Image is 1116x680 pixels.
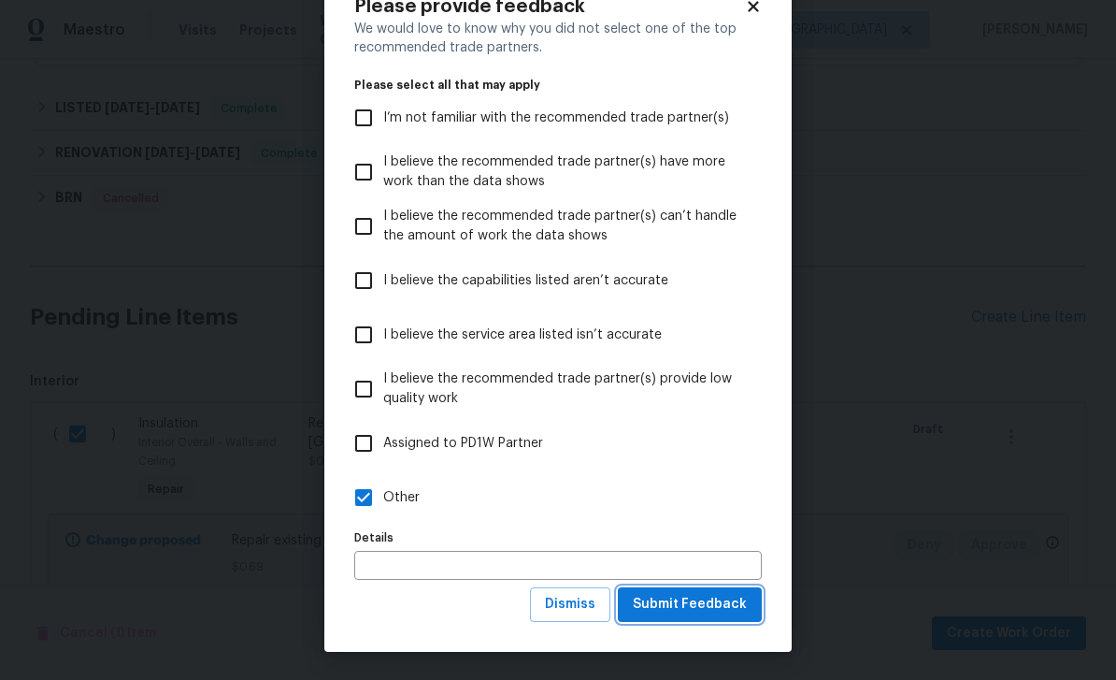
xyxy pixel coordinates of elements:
[354,80,762,91] legend: Please select all that may apply
[383,271,668,291] span: I believe the capabilities listed aren’t accurate
[383,326,662,345] span: I believe the service area listed isn’t accurate
[530,587,610,622] button: Dismiss
[354,532,762,543] label: Details
[383,152,747,192] span: I believe the recommended trade partner(s) have more work than the data shows
[633,593,747,616] span: Submit Feedback
[618,587,762,622] button: Submit Feedback
[354,20,762,57] div: We would love to know why you did not select one of the top recommended trade partners.
[383,488,420,508] span: Other
[383,434,543,454] span: Assigned to PD1W Partner
[383,207,747,246] span: I believe the recommended trade partner(s) can’t handle the amount of work the data shows
[383,109,729,128] span: I’m not familiar with the recommended trade partner(s)
[545,593,595,616] span: Dismiss
[383,369,747,409] span: I believe the recommended trade partner(s) provide low quality work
